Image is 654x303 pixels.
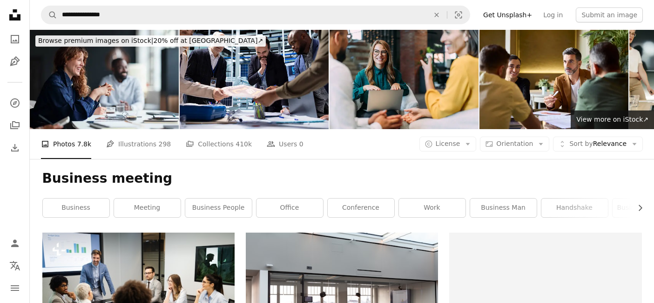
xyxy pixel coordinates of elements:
[6,30,24,48] a: Photos
[6,256,24,275] button: Language
[576,116,648,123] span: View more on iStock ↗
[38,37,263,44] span: 20% off at [GEOGRAPHIC_DATA] ↗
[569,139,627,149] span: Relevance
[114,199,181,217] a: meeting
[299,139,303,149] span: 0
[38,37,153,44] span: Browse premium images on iStock |
[43,199,109,217] a: business
[185,199,252,217] a: business people
[426,6,447,24] button: Clear
[632,199,642,217] button: scroll list to the right
[479,30,628,129] img: Business professionals planning strategies
[541,199,608,217] a: handshake
[6,234,24,253] a: Log in / Sign up
[496,140,533,147] span: Orientation
[42,290,235,299] a: Business colleagues in conference meeting room during presentation
[6,52,24,71] a: Illustrations
[447,6,470,24] button: Visual search
[571,110,654,129] a: View more on iStock↗
[186,129,252,159] a: Collections 410k
[6,116,24,135] a: Collections
[436,140,460,147] span: License
[246,292,438,301] a: people sitting on chair inside building
[538,7,568,22] a: Log in
[569,140,593,147] span: Sort by
[41,6,470,24] form: Find visuals sitewide
[478,7,538,22] a: Get Unsplash+
[180,30,329,129] img: Shareholders and production plant managers looking over documentation files
[576,7,643,22] button: Submit an image
[267,129,303,159] a: Users 0
[6,94,24,112] a: Explore
[328,199,394,217] a: conference
[41,6,57,24] button: Search Unsplash
[30,30,179,129] img: Business Team Engaged in Lively Brainstorming Session
[330,30,479,129] img: Group of business persons talking in the office.
[470,199,537,217] a: business man
[6,279,24,297] button: Menu
[6,138,24,157] a: Download History
[419,137,477,151] button: License
[236,139,252,149] span: 410k
[553,137,643,151] button: Sort byRelevance
[159,139,171,149] span: 298
[106,129,171,159] a: Illustrations 298
[256,199,323,217] a: office
[42,170,642,187] h1: Business meeting
[30,30,271,52] a: Browse premium images on iStock|20% off at [GEOGRAPHIC_DATA]↗
[399,199,465,217] a: work
[480,137,549,151] button: Orientation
